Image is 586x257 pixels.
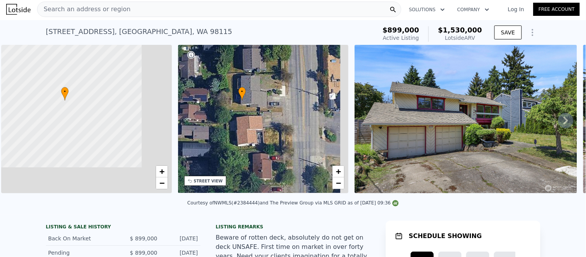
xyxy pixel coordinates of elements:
[451,3,496,17] button: Company
[6,4,31,15] img: Lotside
[238,87,246,100] div: •
[336,167,341,176] span: +
[156,177,168,189] a: Zoom out
[159,167,164,176] span: +
[383,26,420,34] span: $899,000
[409,231,482,241] h1: SCHEDULE SHOWING
[130,250,157,256] span: $ 899,000
[499,5,533,13] a: Log In
[494,26,521,39] button: SAVE
[355,45,577,193] img: Sale: 149627924 Parcel: 97457361
[194,178,223,184] div: STREET VIEW
[159,178,164,188] span: −
[525,25,540,40] button: Show Options
[238,88,246,95] span: •
[48,235,117,242] div: Back On Market
[48,249,117,257] div: Pending
[187,200,399,206] div: Courtesy of NWMLS (#2384444) and The Preview Group via MLS GRID as of [DATE] 09:36
[164,249,198,257] div: [DATE]
[533,3,580,16] a: Free Account
[46,224,200,231] div: LISTING & SALE HISTORY
[438,26,482,34] span: $1,530,000
[46,26,233,37] div: [STREET_ADDRESS] , [GEOGRAPHIC_DATA] , WA 98115
[130,235,157,242] span: $ 899,000
[392,200,399,206] img: NWMLS Logo
[156,166,168,177] a: Zoom in
[383,35,419,41] span: Active Listing
[333,177,344,189] a: Zoom out
[61,87,69,100] div: •
[336,178,341,188] span: −
[37,5,131,14] span: Search an address or region
[438,34,482,42] div: Lotside ARV
[61,88,69,95] span: •
[403,3,451,17] button: Solutions
[333,166,344,177] a: Zoom in
[216,224,370,230] div: Listing remarks
[164,235,198,242] div: [DATE]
